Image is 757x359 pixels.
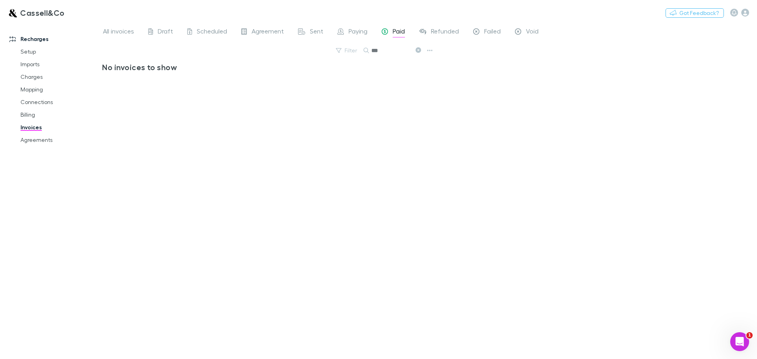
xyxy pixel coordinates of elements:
span: 1 [746,332,753,339]
h3: No invoices to show [102,62,429,72]
span: Refunded [431,27,459,37]
a: Charges [13,71,106,83]
a: Mapping [13,83,106,96]
a: Connections [13,96,106,108]
span: Agreement [252,27,284,37]
a: Billing [13,108,106,121]
iframe: Intercom live chat [730,332,749,351]
span: All invoices [103,27,134,37]
a: Cassell&Co [3,3,69,22]
span: Draft [158,27,173,37]
a: Recharges [2,33,106,45]
a: Imports [13,58,106,71]
h3: Cassell&Co [20,8,65,17]
a: Setup [13,45,106,58]
span: Sent [310,27,323,37]
span: Failed [484,27,501,37]
span: Void [526,27,539,37]
a: Agreements [13,134,106,146]
span: Paying [349,27,367,37]
a: Invoices [13,121,106,134]
button: Filter [332,46,362,55]
span: Scheduled [197,27,227,37]
button: Got Feedback? [666,8,724,18]
img: Cassell&Co's Logo [8,8,17,17]
span: Paid [393,27,405,37]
